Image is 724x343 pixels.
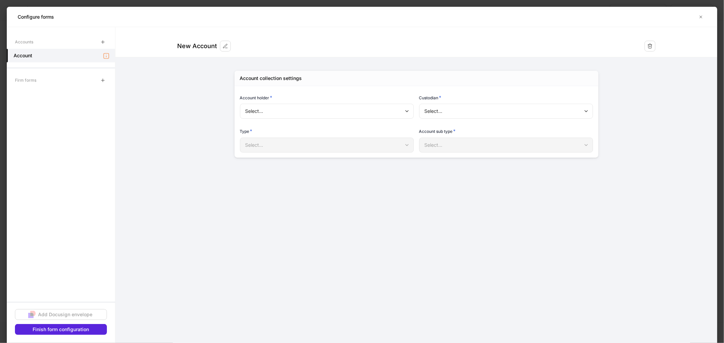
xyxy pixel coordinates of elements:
[419,94,442,101] h6: Custodian
[419,104,593,119] div: Select...
[240,104,413,119] div: Select...
[240,128,253,135] h6: Type
[15,74,36,86] div: Firm forms
[15,36,33,48] div: Accounts
[7,49,115,62] a: Account
[240,75,302,82] div: Account collection settings
[18,14,54,20] h5: Configure forms
[14,52,32,59] h5: Account
[240,138,413,153] div: Select...
[33,326,89,333] div: Finish form configuration
[240,94,273,101] h6: Account holder
[419,138,593,153] div: Select...
[419,128,456,135] h6: Account sub type
[178,42,217,50] div: New Account
[15,324,107,335] button: Finish form configuration
[15,309,107,320] button: Add Docusign envelope
[38,311,93,318] div: Add Docusign envelope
